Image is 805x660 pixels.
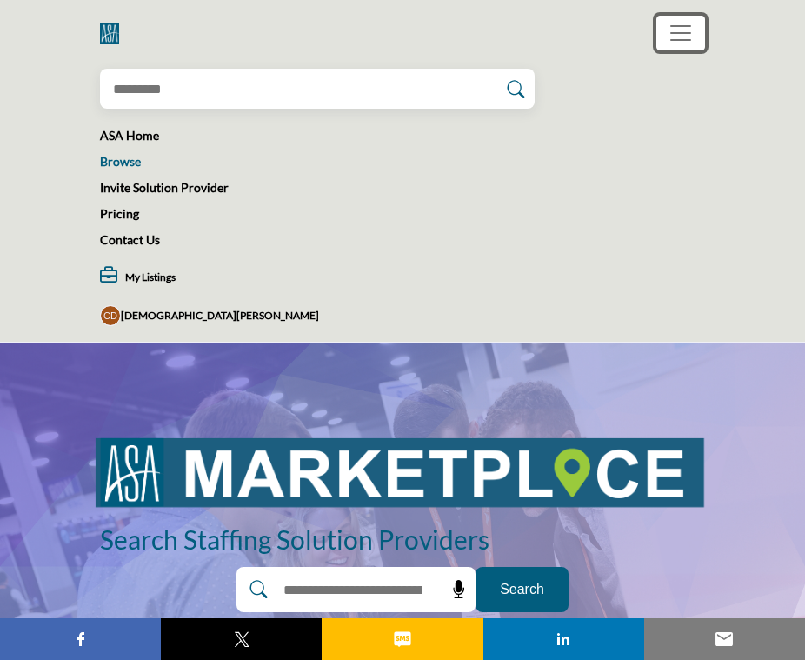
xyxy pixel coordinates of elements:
img: twitter sharing button [231,629,252,650]
button: Toggle navigation [656,16,705,50]
img: image [90,430,715,512]
a: Contact Us [100,232,160,247]
h1: Search Staffing Solution Providers [100,523,705,557]
div: My Listings [100,267,176,288]
span: Search [500,579,544,600]
button: Search [476,567,569,612]
img: Site Logo [100,23,128,44]
h5: My Listings [125,270,176,284]
input: Search [100,69,500,109]
img: email sharing button [714,629,735,650]
a: Invite Solution Provider [100,180,229,195]
a: ASA Home [100,128,159,143]
img: facebook sharing button [70,629,91,650]
img: linkedin sharing button [553,629,574,650]
a: Pricing [100,206,139,221]
a: Browse [100,154,141,169]
h5: [DEMOGRAPHIC_DATA][PERSON_NAME] [121,309,319,323]
button: Show hide supplier dropdown [100,305,121,326]
img: sms sharing button [392,629,413,650]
